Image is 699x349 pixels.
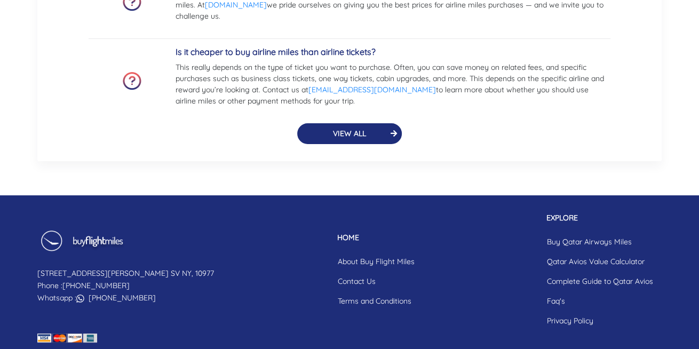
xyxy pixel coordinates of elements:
a: Qatar Avios Value Calculator [538,252,662,272]
a: [PHONE_NUMBER] [62,281,130,290]
a: About Buy Flight Miles [329,252,423,272]
img: whatsapp icon [76,295,84,303]
h5: Is it cheaper to buy airline miles than airline tickets? [176,47,610,57]
a: Complete Guide to Qatar Avios [538,272,662,291]
img: Buy Flight Miles Footer Logo [37,230,125,259]
a: Faq's [538,291,662,311]
p: [STREET_ADDRESS][PERSON_NAME] SV NY, 10977 Phone : Whatsapp : [37,267,214,304]
a: Buy Qatar Airways Miles [538,232,662,252]
a: Privacy Policy [538,311,662,331]
a: Terms and Conditions [329,291,423,311]
a: VIEW ALL [297,128,402,138]
button: VIEW ALL [297,123,402,144]
a: [PHONE_NUMBER] [89,293,156,303]
img: faq-icon.png [123,72,141,90]
p: This really depends on the type of ticket you want to purchase. Often, you can save money on rela... [176,62,610,107]
p: EXPLORE [538,212,662,224]
p: HOME [329,232,423,243]
a: [EMAIL_ADDRESS][DOMAIN_NAME] [308,85,436,94]
a: Contact Us [329,272,423,291]
img: credit card icon [37,334,97,343]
